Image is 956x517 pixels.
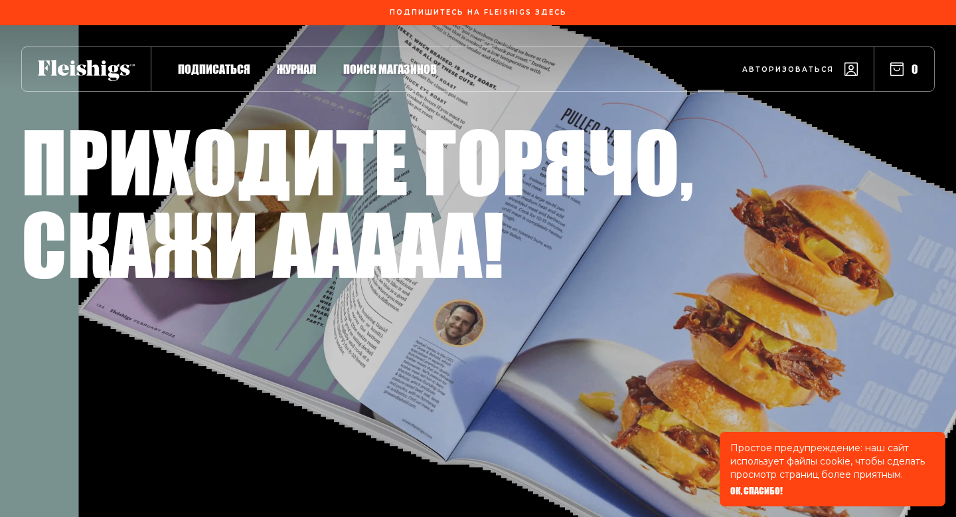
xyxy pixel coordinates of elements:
a: Авторизоваться [742,62,858,76]
a: Журнал [277,60,317,78]
font: Скажи ааааа! [21,181,504,305]
font: Авторизоваться [742,65,834,74]
font: 0 [912,60,918,78]
font: Простое предупреждение: наш сайт использует файлы cookie, чтобы сделать просмотр страниц более пр... [730,442,925,480]
a: Подписаться [178,60,250,78]
font: Приходите горячо, [21,99,694,223]
font: ОК, СПАСИБО! [730,484,783,498]
button: ОК, СПАСИБО! [730,486,783,496]
font: Подпишитесь на Fleishigs здесь [390,8,567,17]
button: 0 [890,62,918,76]
a: Поиск магазинов [343,60,437,78]
a: Подпишитесь на Fleishigs здесь [387,9,570,15]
